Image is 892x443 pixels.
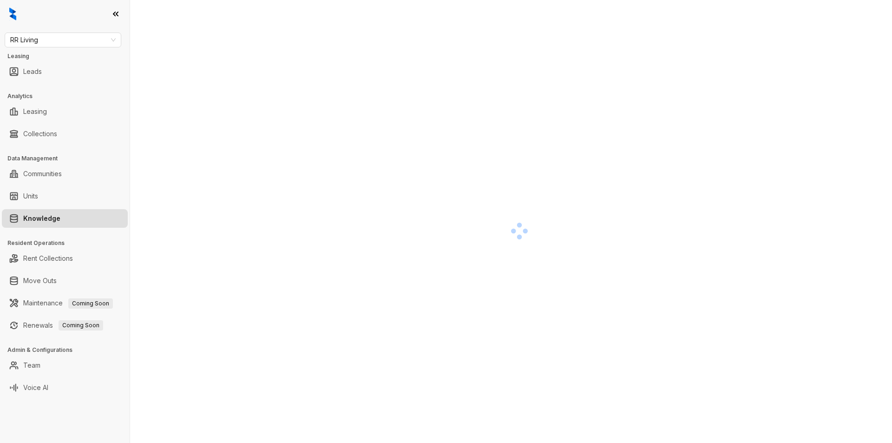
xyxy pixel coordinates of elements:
a: RenewalsComing Soon [23,316,103,335]
li: Communities [2,165,128,183]
a: Knowledge [23,209,60,228]
h3: Resident Operations [7,239,130,247]
li: Maintenance [2,294,128,312]
h3: Data Management [7,154,130,163]
li: Leads [2,62,128,81]
li: Renewals [2,316,128,335]
li: Voice AI [2,378,128,397]
li: Collections [2,125,128,143]
li: Leasing [2,102,128,121]
img: logo [9,7,16,20]
a: Voice AI [23,378,48,397]
li: Units [2,187,128,205]
h3: Analytics [7,92,130,100]
span: Coming Soon [59,320,103,331]
li: Knowledge [2,209,128,228]
h3: Admin & Configurations [7,346,130,354]
li: Rent Collections [2,249,128,268]
a: Collections [23,125,57,143]
span: RR Living [10,33,116,47]
li: Move Outs [2,271,128,290]
a: Team [23,356,40,375]
a: Move Outs [23,271,57,290]
a: Rent Collections [23,249,73,268]
a: Communities [23,165,62,183]
span: Coming Soon [68,298,113,309]
h3: Leasing [7,52,130,60]
a: Leasing [23,102,47,121]
li: Team [2,356,128,375]
a: Leads [23,62,42,81]
a: Units [23,187,38,205]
